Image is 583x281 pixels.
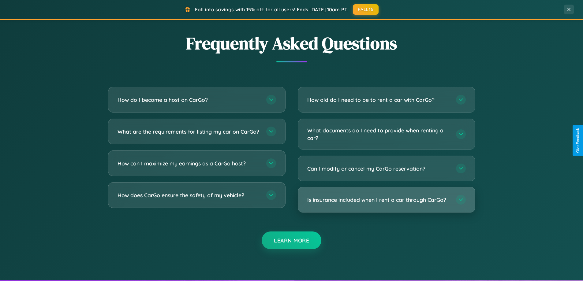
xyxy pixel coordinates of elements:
h3: How do I become a host on CarGo? [118,96,260,104]
h3: Can I modify or cancel my CarGo reservation? [307,165,450,172]
h3: How does CarGo ensure the safety of my vehicle? [118,191,260,199]
span: Fall into savings with 15% off for all users! Ends [DATE] 10am PT. [195,6,348,13]
h2: Frequently Asked Questions [108,31,475,55]
button: Learn More [262,231,321,249]
h3: How old do I need to be to rent a car with CarGo? [307,96,450,104]
h3: Is insurance included when I rent a car through CarGo? [307,196,450,204]
button: FALL15 [353,4,379,15]
div: Give Feedback [576,128,580,153]
h3: What documents do I need to provide when renting a car? [307,127,450,142]
h3: How can I maximize my earnings as a CarGo host? [118,160,260,167]
h3: What are the requirements for listing my car on CarGo? [118,128,260,135]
